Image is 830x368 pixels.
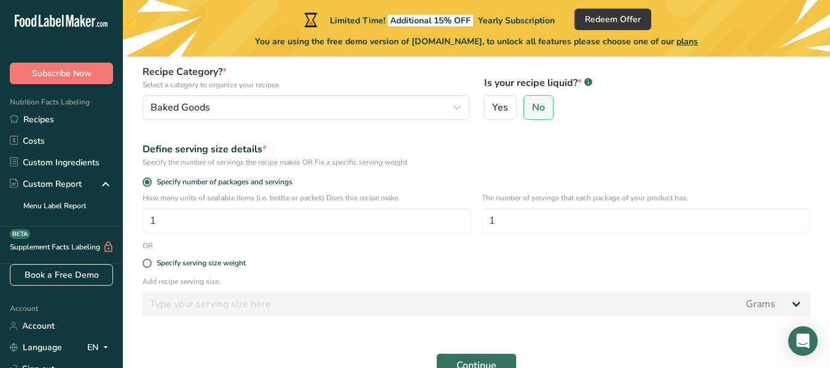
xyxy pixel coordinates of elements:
div: BETA [10,229,30,239]
input: Type your serving size here [143,292,738,316]
span: Baked Goods [151,100,210,115]
p: Add recipe serving size. [143,276,810,287]
a: Language [10,337,62,358]
label: Recipe Category? [143,65,469,90]
div: Define serving size details [143,142,810,157]
div: EN [87,340,113,355]
span: Yearly Subscription [478,15,555,26]
span: Yes [492,101,508,114]
span: You are using the free demo version of [DOMAIN_NAME], to unlock all features please choose one of... [255,35,698,48]
button: Subscribe Now [10,63,113,84]
div: Specify serving size weight [157,259,246,268]
span: Redeem Offer [585,13,641,26]
span: No [532,101,545,114]
p: The number of servings that each package of your product has. [482,192,811,203]
a: Book a Free Demo [10,264,113,286]
button: Redeem Offer [574,9,651,30]
div: Limited Time! [302,12,555,27]
button: Baked Goods [143,95,469,120]
div: Custom Report [10,178,82,190]
div: Open Intercom Messenger [788,326,818,356]
div: Specify the number of servings the recipe makes OR Fix a specific serving weight [143,157,810,168]
p: Select a category to organize your recipes [143,79,469,90]
span: Specify number of packages and servings [152,178,292,187]
label: Is your recipe liquid? [484,76,811,90]
p: How many units of sealable items (i.e. bottle or packet) Does this recipe make. [143,192,472,203]
span: Subscribe Now [32,67,92,80]
span: plans [676,36,698,47]
div: OR [135,240,160,251]
span: Additional 15% OFF [388,15,473,26]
